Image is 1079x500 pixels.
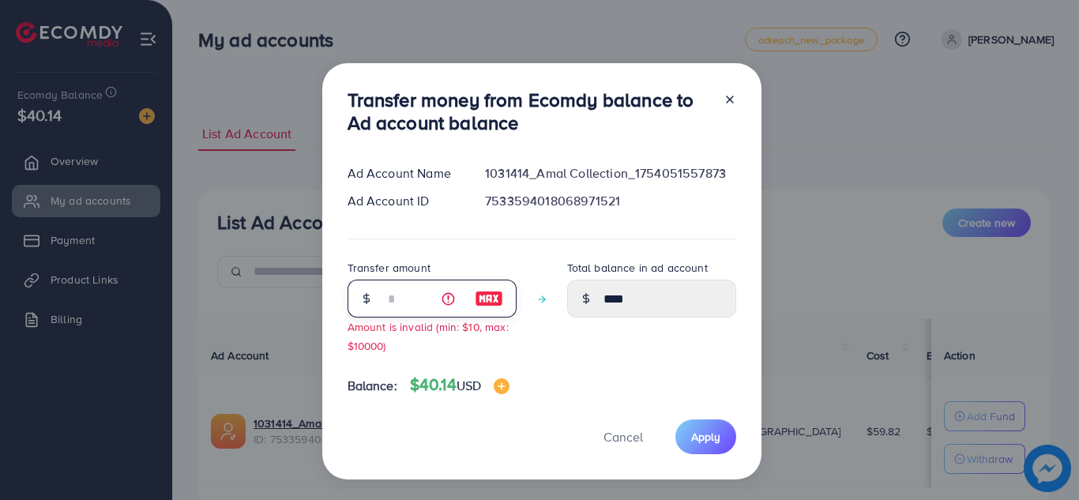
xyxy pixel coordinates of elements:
div: 1031414_Amal Collection_1754051557873 [472,164,748,182]
small: Amount is invalid (min: $10, max: $10000) [348,319,509,352]
label: Transfer amount [348,260,430,276]
span: USD [457,377,481,394]
span: Balance: [348,377,397,395]
button: Apply [675,419,736,453]
button: Cancel [584,419,663,453]
span: Apply [691,429,720,445]
label: Total balance in ad account [567,260,708,276]
span: Cancel [603,428,643,445]
img: image [475,289,503,308]
h4: $40.14 [410,375,509,395]
img: image [494,378,509,394]
h3: Transfer money from Ecomdy balance to Ad account balance [348,88,711,134]
div: Ad Account Name [335,164,473,182]
div: Ad Account ID [335,192,473,210]
div: 7533594018068971521 [472,192,748,210]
